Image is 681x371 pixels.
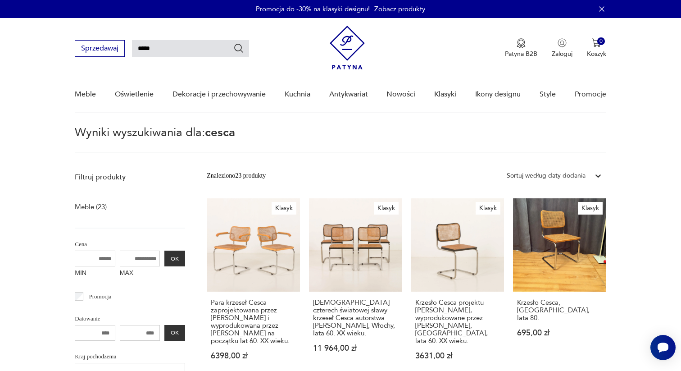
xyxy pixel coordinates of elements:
[552,38,572,58] button: Zaloguj
[164,325,185,341] button: OK
[313,299,398,337] h3: [DEMOGRAPHIC_DATA] czterech światowej sławy krzeseł Cesca autorstwa [PERSON_NAME], Włochy, lata 6...
[211,299,296,345] h3: Para krzeseł Cesca zaprojektowana przez [PERSON_NAME] i wyprodukowana przez [PERSON_NAME] na pocz...
[517,329,602,337] p: 695,00 zł
[75,77,96,112] a: Meble
[587,38,606,58] button: 0Koszyk
[75,172,185,182] p: Filtruj produkty
[75,40,125,57] button: Sprzedawaj
[75,239,185,249] p: Cena
[592,38,601,47] img: Ikona koszyka
[330,26,365,69] img: Patyna - sklep z meblami i dekoracjami vintage
[597,37,605,45] div: 0
[540,77,556,112] a: Style
[505,38,537,58] button: Patyna B2B
[285,77,310,112] a: Kuchnia
[173,77,266,112] a: Dekoracje i przechowywanie
[233,43,244,54] button: Szukaj
[164,251,185,266] button: OK
[507,171,586,181] div: Sortuj według daty dodania
[205,124,235,141] span: cesca
[75,352,185,362] p: Kraj pochodzenia
[434,77,456,112] a: Klasyki
[75,266,115,281] label: MIN
[329,77,368,112] a: Antykwariat
[207,171,266,181] div: Znaleziono 23 produkty
[575,77,606,112] a: Promocje
[650,335,676,360] iframe: Smartsupp widget button
[75,46,125,52] a: Sprzedawaj
[415,299,500,345] h3: Krzesło Cesca projektu [PERSON_NAME], wyprodukowane przez [PERSON_NAME], [GEOGRAPHIC_DATA], lata ...
[75,201,107,213] a: Meble (23)
[558,38,567,47] img: Ikonka użytkownika
[120,266,160,281] label: MAX
[374,5,425,14] a: Zobacz produkty
[587,50,606,58] p: Koszyk
[505,38,537,58] a: Ikona medaluPatyna B2B
[211,352,296,360] p: 6398,00 zł
[517,299,602,322] h3: Krzesło Cesca, [GEOGRAPHIC_DATA], lata 80.
[475,77,521,112] a: Ikony designu
[115,77,154,112] a: Oświetlenie
[75,127,606,153] p: Wyniki wyszukiwania dla:
[505,50,537,58] p: Patyna B2B
[415,352,500,360] p: 3631,00 zł
[386,77,415,112] a: Nowości
[75,314,185,324] p: Datowanie
[256,5,370,14] p: Promocja do -30% na klasyki designu!
[89,292,112,302] p: Promocja
[517,38,526,48] img: Ikona medalu
[552,50,572,58] p: Zaloguj
[313,344,398,352] p: 11 964,00 zł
